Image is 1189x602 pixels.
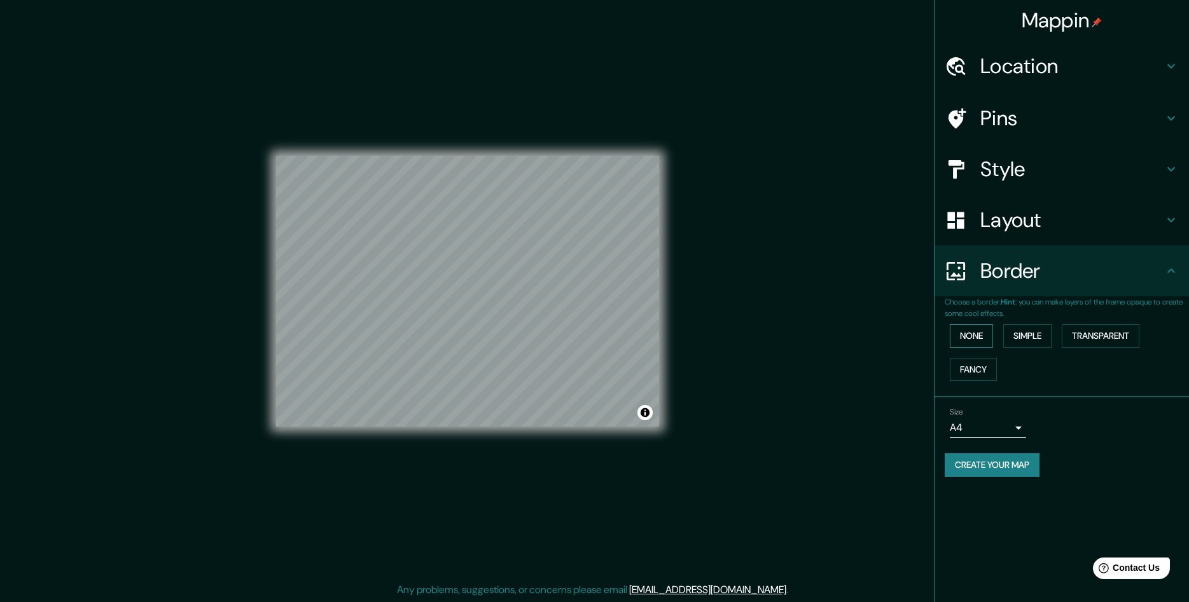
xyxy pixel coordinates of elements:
p: Choose a border. : you can make layers of the frame opaque to create some cool effects. [945,296,1189,319]
button: None [950,324,993,348]
h4: Mappin [1022,8,1102,33]
div: A4 [950,418,1026,438]
a: [EMAIL_ADDRESS][DOMAIN_NAME] [629,583,786,596]
button: Fancy [950,358,997,381]
button: Create your map [945,453,1040,477]
canvas: Map [276,156,659,427]
h4: Location [980,53,1164,79]
h4: Pins [980,106,1164,131]
div: Pins [935,93,1189,144]
button: Toggle attribution [637,405,653,420]
p: Any problems, suggestions, or concerns please email . [397,582,788,598]
div: Border [935,245,1189,296]
div: Layout [935,195,1189,245]
h4: Border [980,258,1164,284]
img: pin-icon.png [1092,17,1102,27]
b: Hint [1001,297,1015,307]
button: Simple [1003,324,1052,348]
div: . [788,582,790,598]
div: . [790,582,793,598]
h4: Layout [980,207,1164,233]
label: Size [950,407,963,418]
h4: Style [980,156,1164,182]
iframe: Help widget launcher [1076,552,1175,588]
button: Transparent [1062,324,1139,348]
div: Style [935,144,1189,195]
div: Location [935,41,1189,92]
